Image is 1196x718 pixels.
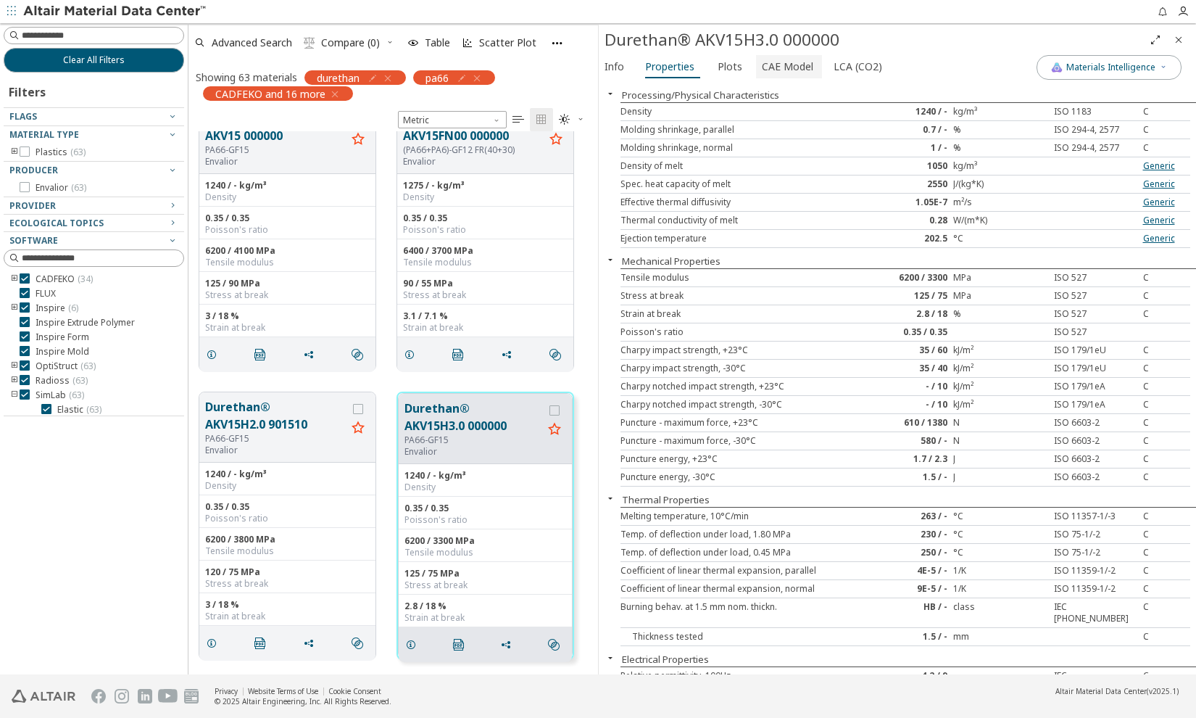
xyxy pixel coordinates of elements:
[1167,28,1190,51] button: Close
[205,469,370,480] div: 1240 / - kg/m³
[403,156,544,168] p: Envalior
[858,631,953,643] div: 1.5 / -
[1048,529,1143,540] div: ISO 75-1/-2
[620,344,858,356] div: Charpy impact strength, +23°C
[425,71,449,84] span: pa66
[1143,124,1190,136] div: C
[620,326,858,338] div: Poisson's ratio
[4,48,184,73] button: Clear All Filters
[718,55,742,78] span: Plots
[541,630,572,659] button: Similar search
[599,492,622,504] button: Close
[953,547,1048,558] div: °C
[620,290,858,302] div: Stress at break
[248,686,318,696] a: Website Terms of Use
[69,389,84,401] span: ( 63 )
[403,212,568,224] div: 0.35 / 0.35
[205,144,346,156] div: PA66-GF15
[9,360,20,372] i: toogle group
[398,111,507,128] div: Unit System
[1055,686,1179,696] div: (v2025.1)
[858,547,953,558] div: 250 / -
[1143,631,1190,643] div: C
[1048,399,1143,410] div: ISO 179/1eA
[403,310,568,322] div: 3.1 / 7.1 %
[858,326,953,338] div: 0.35 / 0.35
[1143,583,1190,595] div: C
[645,55,694,78] span: Properties
[1051,62,1063,73] img: AI Copilot
[1048,601,1143,624] div: IEC [PHONE_NUMBER]
[953,106,1048,117] div: kg/m³
[1048,511,1143,522] div: ISO 11357-1/-3
[205,245,370,257] div: 6200 / 4100 MPa
[71,181,86,194] span: ( 63 )
[762,55,813,78] span: CAE Model
[205,611,370,622] div: Strain at break
[452,349,464,360] i: 
[1143,142,1190,154] div: C
[403,257,568,268] div: Tensile modulus
[9,302,20,314] i: toogle group
[953,529,1048,540] div: °C
[479,38,536,48] span: Scatter Plot
[1143,565,1190,577] div: C
[404,503,566,514] div: 0.35 / 0.35
[1143,214,1175,226] a: Generic
[620,142,858,154] div: Molding shrinkage, normal
[1143,106,1190,117] div: C
[205,534,370,545] div: 6200 / 3800 MPa
[953,435,1048,447] div: N
[620,547,858,558] div: Temp. of deflection under load, 0.45 MPa
[512,114,524,125] i: 
[9,128,79,141] span: Material Type
[953,124,1048,136] div: %
[507,108,530,131] button: Table View
[403,289,568,301] div: Stress at break
[1143,196,1175,208] a: Generic
[63,54,125,66] span: Clear All Filters
[620,601,858,624] div: Burning behav. at 1.5 mm nom. thickn.
[346,417,370,440] button: Favorite
[205,322,370,334] div: Strain at break
[9,199,56,212] span: Provider
[57,404,101,416] span: Elastic
[834,55,882,78] span: LCA (CO2)
[620,399,858,410] div: Charpy notched impact strength, -30°C
[80,360,96,372] span: ( 63 )
[620,363,858,374] div: Charpy impact strength, -30°C
[1143,547,1190,558] div: C
[205,224,370,236] div: Poisson's ratio
[858,142,953,154] div: 1 / -
[404,482,566,493] div: Density
[4,215,184,232] button: Ecological Topics
[403,180,568,191] div: 1275 / - kg/m³
[1048,124,1143,136] div: ISO 294-4, 2577
[397,340,428,369] button: Details
[403,191,568,203] div: Density
[36,317,135,329] span: Inspire Extrude Polymer
[620,670,858,693] div: Relative permittivity, 100Hz
[346,128,370,152] button: Favorite
[1143,363,1190,374] div: C
[205,310,370,322] div: 3 / 18 %
[205,578,370,590] div: Stress at break
[620,197,858,208] div: Effective thermal diffusivity
[36,302,78,314] span: Inspire
[68,302,78,314] span: ( 6 )
[620,106,858,117] div: Density
[453,639,465,651] i: 
[858,272,953,284] div: 6200 / 3300
[86,403,101,416] span: ( 63 )
[953,233,1048,244] div: °C
[858,290,953,302] div: 125 / 75
[9,217,104,229] span: Ecological Topics
[1048,272,1143,284] div: ISO 527
[858,124,953,136] div: 0.7 / -
[858,381,953,392] div: - / 10
[403,224,568,236] div: Poisson's ratio
[1066,62,1155,73] span: Materials Intelligence
[205,398,346,433] button: Durethan® AKV15H2.0 901510
[858,670,953,693] div: 4.2 / 9
[404,514,566,526] div: Poisson's ratio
